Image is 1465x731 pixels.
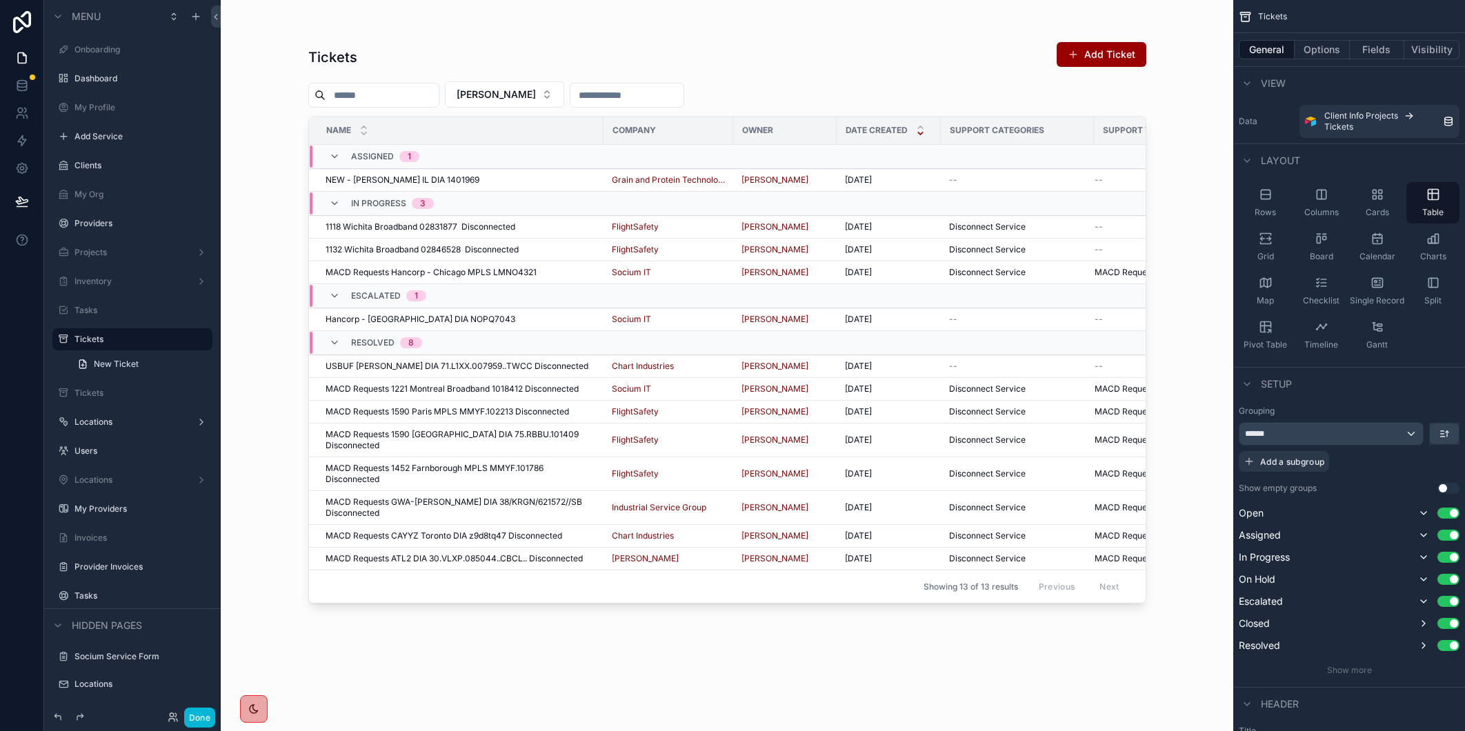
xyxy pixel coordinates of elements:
[1295,40,1350,59] button: Options
[612,244,659,255] span: FlightSafety
[326,463,595,485] span: MACD Requests 1452 Farnborough MPLS MMYF.101786 Disconnected
[1239,314,1292,356] button: Pivot Table
[1095,244,1188,255] a: --
[1095,314,1103,325] span: --
[1095,434,1158,445] span: MACD Requests
[741,174,808,186] span: [PERSON_NAME]
[1095,174,1188,186] a: --
[1406,226,1459,268] button: Charts
[326,361,588,372] span: USBUF [PERSON_NAME] DIA 71.L1XX.007959..TWCC Disconnected
[741,361,828,372] a: [PERSON_NAME]
[74,651,210,662] label: Socium Service Form
[72,10,101,23] span: Menu
[949,221,1086,232] a: Disconnect Service
[845,406,933,417] a: [DATE]
[741,434,808,445] a: [PERSON_NAME]
[1239,506,1264,520] span: Open
[612,406,659,417] a: FlightSafety
[74,189,210,200] label: My Org
[845,314,872,325] span: [DATE]
[845,361,933,372] a: [DATE]
[741,434,828,445] a: [PERSON_NAME]
[74,532,210,543] label: Invoices
[612,502,706,513] a: Industrial Service Group
[612,468,659,479] span: FlightSafety
[949,530,1026,541] span: Disconnect Service
[74,417,190,428] label: Locations
[69,353,212,375] a: New Ticket
[184,708,215,728] button: Done
[741,267,808,278] a: [PERSON_NAME]
[845,314,933,325] a: [DATE]
[1295,226,1348,268] button: Board
[612,244,725,255] a: FlightSafety
[1095,383,1158,394] span: MACD Requests
[74,102,210,113] a: My Profile
[74,334,204,345] a: Tickets
[1261,377,1292,391] span: Setup
[1095,361,1103,372] span: --
[612,361,725,372] a: Chart Industries
[741,314,808,325] span: [PERSON_NAME]
[74,131,210,142] label: Add Service
[1260,457,1324,467] span: Add a subgroup
[1095,553,1158,564] span: MACD Requests
[74,44,210,55] label: Onboarding
[326,314,515,325] span: Hancorp - [GEOGRAPHIC_DATA] DIA NOPQ7043
[1324,121,1353,132] span: Tickets
[326,553,583,564] span: MACD Requests ATL2 DIA 30.VLXP.085044..CBCL.. Disconnected
[846,125,908,136] span: Date Created
[408,151,411,162] div: 1
[74,474,190,485] a: Locations
[74,445,210,457] a: Users
[845,383,933,394] a: [DATE]
[351,151,394,162] span: Assigned
[74,590,210,601] a: Tasks
[1420,251,1446,262] span: Charts
[351,198,406,209] span: In Progress
[1406,182,1459,223] button: Table
[845,530,872,541] span: [DATE]
[1239,40,1295,59] button: General
[742,125,773,136] span: Owner
[74,305,210,316] label: Tasks
[949,434,1026,445] span: Disconnect Service
[612,383,651,394] span: Socium IT
[741,314,828,325] a: [PERSON_NAME]
[949,553,1026,564] span: Disconnect Service
[949,267,1026,278] span: Disconnect Service
[741,553,828,564] a: [PERSON_NAME]
[949,244,1086,255] a: Disconnect Service
[845,361,872,372] span: [DATE]
[1261,154,1300,168] span: Layout
[74,160,210,171] label: Clients
[741,502,808,513] a: [PERSON_NAME]
[741,361,808,372] span: [PERSON_NAME]
[741,383,808,394] a: [PERSON_NAME]
[1304,339,1338,350] span: Timeline
[845,468,933,479] a: [DATE]
[1239,451,1329,472] button: Add a subgroup
[326,361,595,372] a: USBUF [PERSON_NAME] DIA 71.L1XX.007959..TWCC Disconnected
[1351,270,1404,312] button: Single Record
[949,267,1086,278] a: Disconnect Service
[612,406,725,417] a: FlightSafety
[326,221,595,232] a: 1118 Wichita Broadband 02831877 Disconnected
[741,221,828,232] a: [PERSON_NAME]
[845,221,872,232] span: [DATE]
[326,429,595,451] span: MACD Requests 1590 [GEOGRAPHIC_DATA] DIA 75.RBBU.101409 Disconnected
[1095,468,1158,479] span: MACD Requests
[949,174,1086,186] a: --
[845,406,872,417] span: [DATE]
[1095,267,1188,278] a: MACD Requests
[420,198,426,209] div: 3
[949,502,1086,513] a: Disconnect Service
[845,468,872,479] span: [DATE]
[612,468,725,479] a: FlightSafety
[612,434,659,445] a: FlightSafety
[612,267,651,278] a: Socium IT
[74,561,210,572] a: Provider Invoices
